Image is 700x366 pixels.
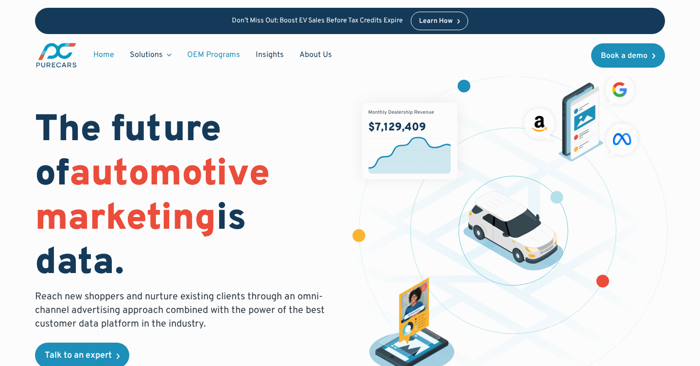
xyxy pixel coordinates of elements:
img: chart showing monthly dealership revenue of $7m [362,103,457,179]
div: Learn How [419,18,453,25]
img: ads on social media and advertising partners [520,71,643,161]
a: Insights [248,46,292,64]
a: About Us [292,46,340,64]
div: Book a demo [601,52,647,60]
img: illustration of a vehicle [463,191,563,271]
div: Solutions [130,50,163,60]
a: OEM Programs [179,46,248,64]
div: Talk to an expert [45,351,112,360]
div: Solutions [122,46,179,64]
p: Don’t Miss Out: Boost EV Sales Before Tax Credits Expire [232,17,403,25]
span: automotive marketing [35,152,270,243]
a: Home [86,46,122,64]
a: Book a demo [591,43,665,68]
img: purecars logo [35,42,78,69]
a: Learn How [411,12,469,30]
p: Reach new shoppers and nurture existing clients through an omni-channel advertising approach comb... [35,290,331,331]
a: main [35,42,78,69]
h1: The future of is data. [35,109,338,287]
